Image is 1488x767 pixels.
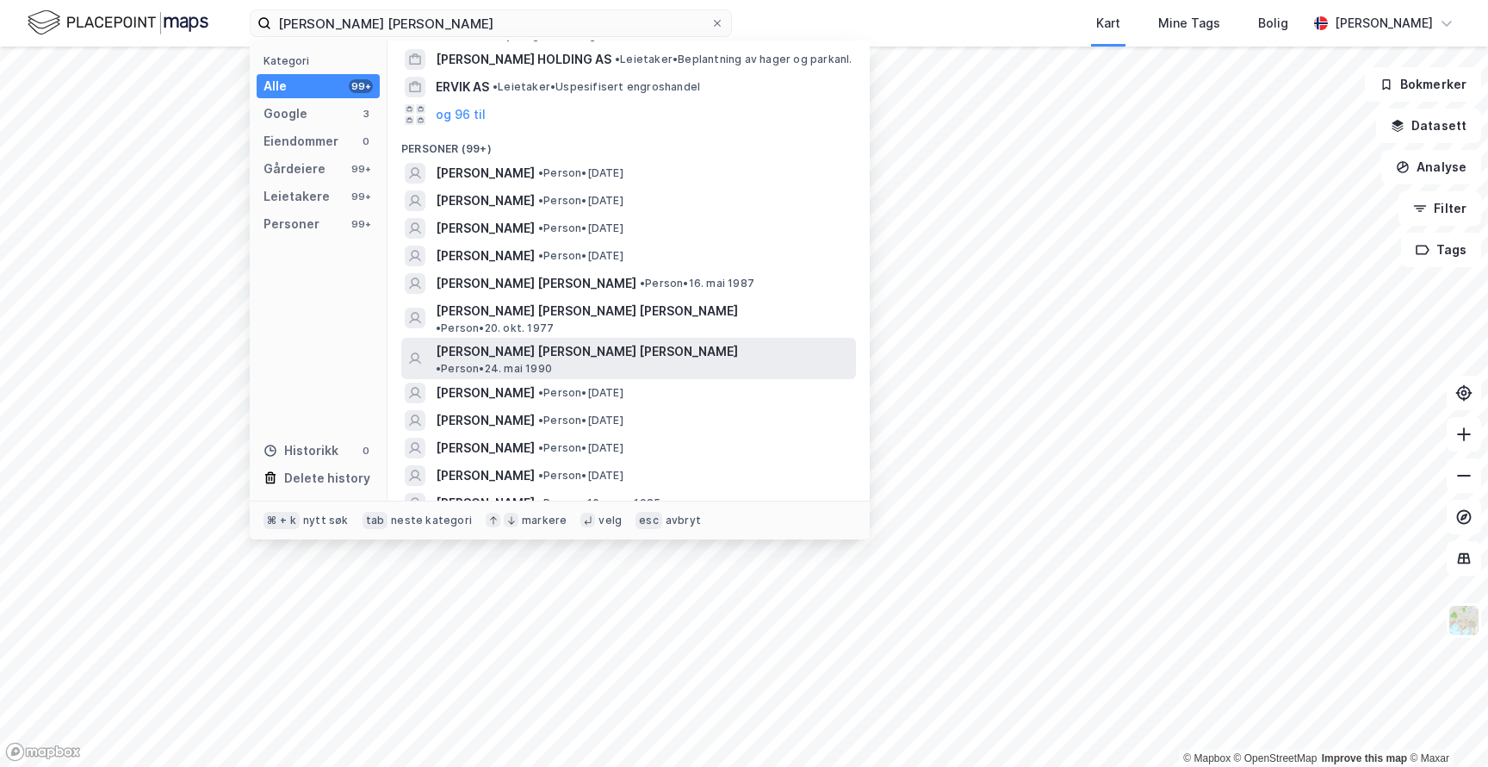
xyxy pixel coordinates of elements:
[359,444,373,458] div: 0
[263,512,300,529] div: ⌘ + k
[1365,67,1481,102] button: Bokmerker
[538,414,543,427] span: •
[538,221,623,235] span: Person • [DATE]
[436,190,535,211] span: [PERSON_NAME]
[303,514,349,527] div: nytt søk
[598,514,622,527] div: velg
[538,194,543,207] span: •
[538,249,623,263] span: Person • [DATE]
[1398,191,1481,226] button: Filter
[538,441,623,455] span: Person • [DATE]
[263,159,325,179] div: Gårdeiere
[359,134,373,148] div: 0
[538,194,623,208] span: Person • [DATE]
[436,49,611,70] span: [PERSON_NAME] HOLDING AS
[493,80,700,94] span: Leietaker • Uspesifisert engroshandel
[349,190,373,203] div: 99+
[28,8,208,38] img: logo.f888ab2527a4732fd821a326f86c7f29.svg
[436,465,535,486] span: [PERSON_NAME]
[363,512,388,529] div: tab
[1376,109,1481,143] button: Datasett
[640,277,645,290] span: •
[615,53,620,65] span: •
[538,386,623,400] span: Person • [DATE]
[263,54,380,67] div: Kategori
[436,493,535,514] span: [PERSON_NAME]
[263,214,319,234] div: Personer
[635,512,662,529] div: esc
[263,76,287,97] div: Alle
[1335,13,1433,34] div: [PERSON_NAME]
[538,496,660,510] span: Person • 10. mars 1985
[387,128,870,159] div: Personer (99+)
[522,514,567,527] div: markere
[5,742,81,762] a: Mapbox homepage
[436,321,441,334] span: •
[538,441,543,454] span: •
[349,79,373,93] div: 99+
[1381,150,1481,184] button: Analyse
[436,410,535,431] span: [PERSON_NAME]
[436,28,441,41] span: •
[538,386,543,399] span: •
[436,438,535,458] span: [PERSON_NAME]
[263,440,338,461] div: Historikk
[436,362,441,375] span: •
[436,273,636,294] span: [PERSON_NAME] [PERSON_NAME]
[271,10,710,36] input: Søk på adresse, matrikkel, gårdeiere, leietakere eller personer
[436,246,535,266] span: [PERSON_NAME]
[538,469,623,483] span: Person • [DATE]
[391,514,472,527] div: neste kategori
[1258,13,1288,34] div: Bolig
[436,77,489,97] span: ERVIK AS
[436,341,738,362] span: [PERSON_NAME] [PERSON_NAME] [PERSON_NAME]
[1183,752,1231,764] a: Mapbox
[1401,233,1481,267] button: Tags
[436,301,738,321] span: [PERSON_NAME] [PERSON_NAME] [PERSON_NAME]
[1402,684,1488,767] div: Kontrollprogram for chat
[1234,752,1317,764] a: OpenStreetMap
[1402,684,1488,767] iframe: Chat Widget
[349,162,373,176] div: 99+
[436,383,535,403] span: [PERSON_NAME]
[1448,604,1480,637] img: Z
[538,249,543,262] span: •
[615,53,852,66] span: Leietaker • Beplantning av hager og parkanl.
[263,103,307,124] div: Google
[538,496,543,509] span: •
[436,362,552,376] span: Person • 24. mai 1990
[263,186,330,207] div: Leietakere
[1096,13,1120,34] div: Kart
[538,166,623,180] span: Person • [DATE]
[284,468,370,489] div: Delete history
[493,80,498,93] span: •
[359,107,373,121] div: 3
[538,166,543,179] span: •
[538,414,623,427] span: Person • [DATE]
[436,104,486,125] button: og 96 til
[436,163,535,184] span: [PERSON_NAME]
[666,514,701,527] div: avbryt
[538,469,543,482] span: •
[436,321,554,335] span: Person • 20. okt. 1977
[538,221,543,234] span: •
[436,218,535,239] span: [PERSON_NAME]
[349,217,373,231] div: 99+
[640,277,754,290] span: Person • 16. mai 1987
[263,131,338,152] div: Eiendommer
[1158,13,1220,34] div: Mine Tags
[1322,752,1407,764] a: Improve this map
